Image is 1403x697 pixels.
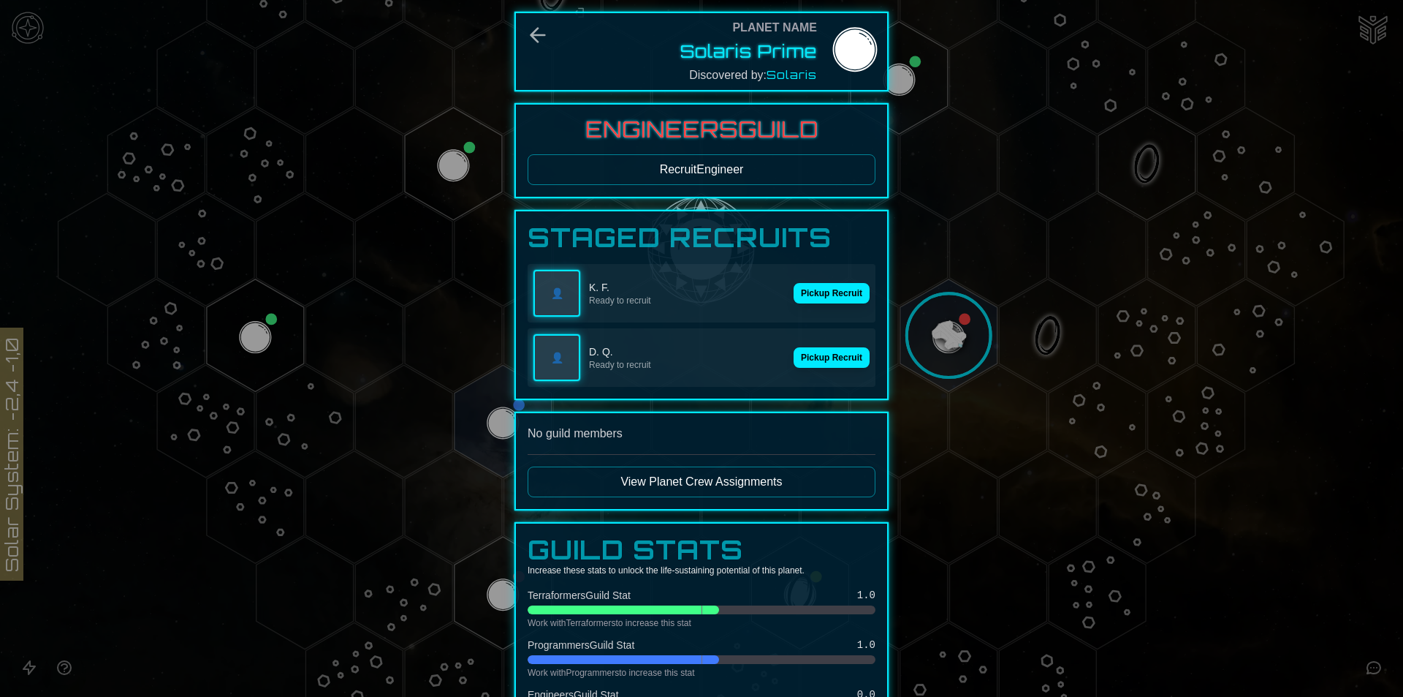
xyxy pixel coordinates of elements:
h3: Guild Stats [528,535,875,565]
button: Back [526,23,550,47]
h3: Engineers Guild [528,116,875,143]
span: Terraformers Guild Stat [528,588,631,603]
h3: Staged Recruits [528,223,875,252]
span: Solaris [767,67,817,82]
p: Work with Terraformers to increase this stat [528,617,875,629]
p: K. F. [589,280,785,295]
div: Planet Name [732,19,817,37]
button: RecruitEngineer [528,154,875,185]
button: Pickup Recruit [794,347,870,368]
span: 👤 [551,350,563,365]
button: View Planet Crew Assignments [528,467,875,497]
p: Ready to recruit [589,359,785,371]
button: Solaris Prime [680,39,817,63]
span: Programmers Guild Stat [528,638,634,652]
p: Work with Programmers to increase this stat [528,667,875,679]
p: Ready to recruit [589,295,785,306]
span: 1.0 [857,588,875,603]
img: Planet Name Editor [829,26,881,78]
span: 👤 [551,286,563,301]
div: No guild members [528,425,875,442]
p: Increase these stats to unlock the life-sustaining potential of this planet. [528,565,875,576]
div: Discovered by: [689,66,817,84]
button: Pickup Recruit [794,283,870,304]
span: 1.0 [857,638,875,652]
p: D. Q. [589,344,785,359]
